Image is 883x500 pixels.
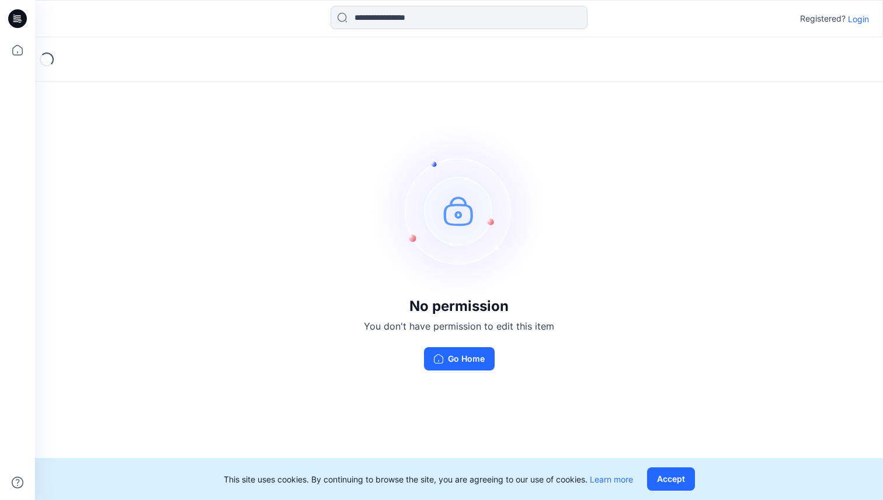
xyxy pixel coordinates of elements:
p: Registered? [800,12,846,26]
img: no-perm.svg [371,123,547,298]
h3: No permission [364,298,554,314]
p: You don't have permission to edit this item [364,319,554,333]
a: Learn more [590,474,633,484]
p: This site uses cookies. By continuing to browse the site, you are agreeing to our use of cookies. [224,473,633,485]
button: Accept [647,467,695,491]
button: Go Home [424,347,495,370]
p: Login [848,13,869,25]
